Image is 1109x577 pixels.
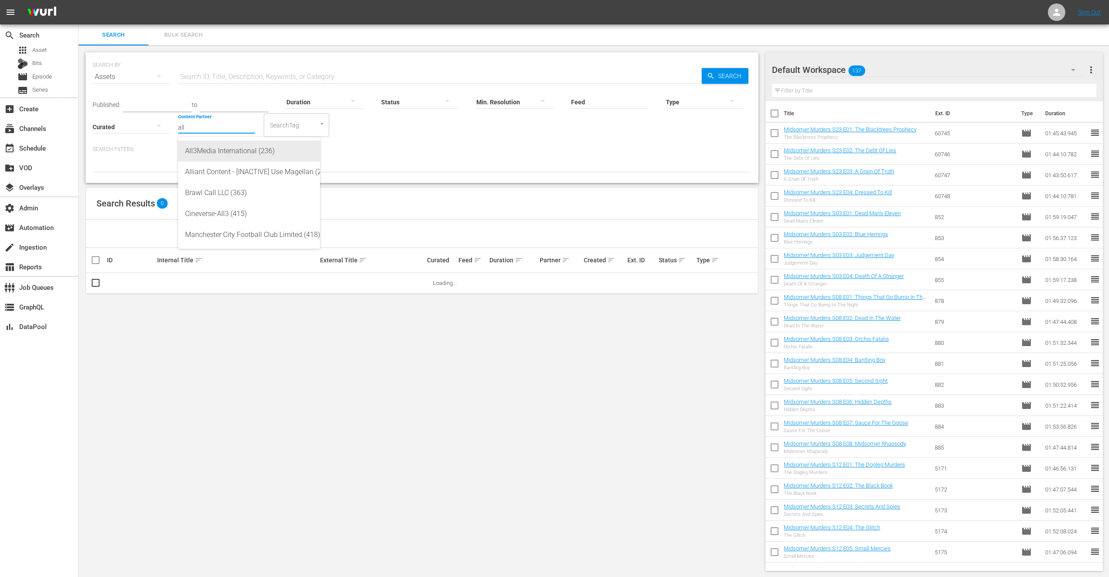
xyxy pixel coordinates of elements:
[32,46,47,55] span: Asset
[784,545,891,552] a: Midsomer Murders S12 E05: Small Mercies
[1021,358,1032,369] span: Episode
[96,198,155,209] span: Search Results
[157,198,168,209] span: 0
[1021,275,1032,285] span: Episode
[562,256,570,264] span: sort
[1090,127,1100,138] span: reorder
[784,231,888,237] a: Midsomer Murders S03 E02: Blue Herrings
[195,256,203,264] span: sort
[1078,9,1101,16] a: Sign Out
[1090,190,1100,201] span: reorder
[1021,295,1032,306] span: Episode
[4,163,15,173] span: VOD
[489,255,537,265] div: Duration
[1021,149,1032,159] span: Episode
[1090,316,1100,326] span: reorder
[320,255,424,265] div: External Title
[584,255,625,265] div: Created
[784,398,892,405] a: Midsomer Murders S08 E06: Hidden Depths
[784,428,908,433] div: Sauce For The Goose
[1090,337,1100,347] span: reorder
[1021,170,1032,180] span: Episode
[1042,311,1090,332] td: 01:47:44.408
[32,86,48,94] span: Series
[1090,169,1100,180] span: reorder
[1086,59,1096,80] button: more_vert
[1090,148,1100,159] span: reorder
[931,437,1018,458] td: 885
[84,30,143,40] span: Search
[4,203,15,213] span: Admin
[784,189,892,196] a: Midsomer Murders S23 E04: Dressed To Kill
[931,332,1018,353] td: 880
[1090,232,1100,243] span: reorder
[659,255,694,265] div: Status
[5,7,16,17] span: menu
[784,126,916,133] a: Midsomer Murders S23 E01: The Blacktrees Prophecy
[784,357,885,363] a: Midsomer Murders S08 E04: Bantling Boy
[4,182,15,193] span: Overlays
[185,203,313,224] div: Cineverse-All3 (415)
[931,144,1018,165] td: 60746
[1090,400,1100,410] span: reorder
[1021,379,1032,390] span: Episode
[784,482,893,489] a: Midsomer Murders S12 E02: The Black Book
[931,123,1018,144] td: 60745
[784,491,893,496] div: The Black Book
[931,395,1018,416] td: 883
[1042,353,1090,374] td: 01:51:25.056
[1090,463,1100,473] span: reorder
[1042,123,1090,144] td: 01:45:43.945
[784,440,906,447] a: Midsomer Murders S08 E08: Midsomer Rhapsody
[784,553,891,559] div: Small Mercies
[192,101,197,108] span: to
[1042,332,1090,353] td: 01:51:32.344
[185,141,313,161] div: All3Media International (236)
[93,146,751,153] p: Search Filters:
[359,256,367,264] span: sort
[32,59,42,68] span: Bits
[784,449,906,454] div: Midsomer Rhapsody
[185,182,313,203] div: Brawl Call LLC (363)
[1042,395,1090,416] td: 01:51:22.414
[784,336,889,342] a: Midsomer Murders S08 E03: Orchis Fatalis
[1021,421,1032,432] span: Episode
[1090,253,1100,264] span: reorder
[1040,101,1092,126] th: Duration
[1021,191,1032,201] span: Episode
[4,282,15,293] span: Job Queues
[931,311,1018,332] td: 879
[1042,206,1090,227] td: 01:59:19.047
[930,101,1016,126] th: Ext. ID
[1021,128,1032,138] span: Episode
[784,176,894,182] div: A Grain Of Truth
[318,120,326,128] button: Open
[4,124,15,134] span: Channels
[1090,211,1100,222] span: reorder
[1090,505,1100,515] span: reorder
[1042,521,1090,542] td: 01:52:08.024
[784,419,908,426] a: Midsomer Murders S08 E07: Sauce For The Goose
[1090,484,1100,494] span: reorder
[784,323,901,329] div: Dead In The Water
[1090,525,1100,536] span: reorder
[107,257,155,264] div: ID
[1042,437,1090,458] td: 01:47:44.814
[931,185,1018,206] td: 60748
[931,353,1018,374] td: 881
[1016,101,1040,126] th: Type
[1021,316,1032,327] span: Episode
[627,257,656,264] div: Ext. ID
[1021,212,1032,222] span: Episode
[784,273,904,279] a: Midsomer Murders S03 E04: Death Of A Stranger
[1090,379,1100,389] span: reorder
[1042,290,1090,311] td: 01:49:32.096
[702,68,748,84] button: Search
[772,58,1083,82] div: Default Workspace
[515,256,523,264] span: sort
[711,256,719,264] span: sort
[784,461,905,468] a: Midsomer Murders S12 E01: The Dogleg Murders
[93,101,121,108] span: Published:
[931,416,1018,437] td: 884
[4,262,15,272] span: Reports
